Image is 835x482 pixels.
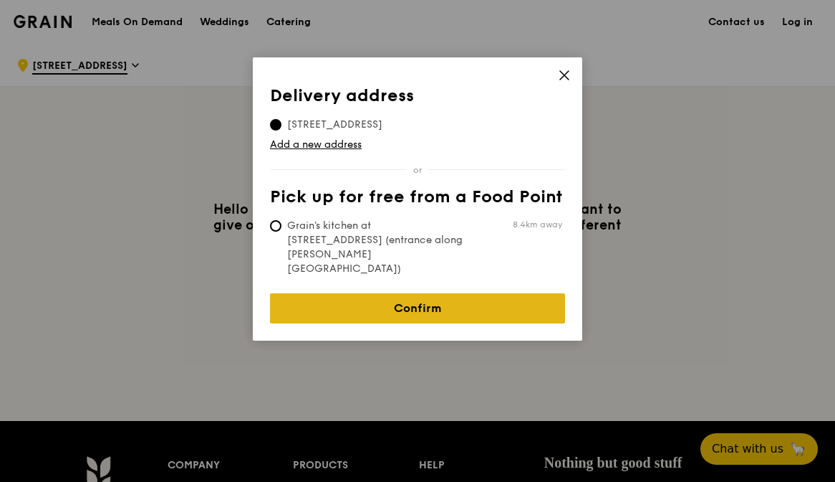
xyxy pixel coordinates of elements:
[270,119,281,131] input: [STREET_ADDRESS]
[270,138,565,152] a: Add a new address
[270,293,565,323] a: Confirm
[270,118,400,132] span: [STREET_ADDRESS]
[270,219,483,276] span: Grain's kitchen at [STREET_ADDRESS] (entrance along [PERSON_NAME][GEOGRAPHIC_DATA])
[513,219,562,230] span: 8.4km away
[270,220,281,232] input: Grain's kitchen at [STREET_ADDRESS] (entrance along [PERSON_NAME][GEOGRAPHIC_DATA])8.4km away
[270,86,565,112] th: Delivery address
[270,187,565,213] th: Pick up for free from a Food Point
